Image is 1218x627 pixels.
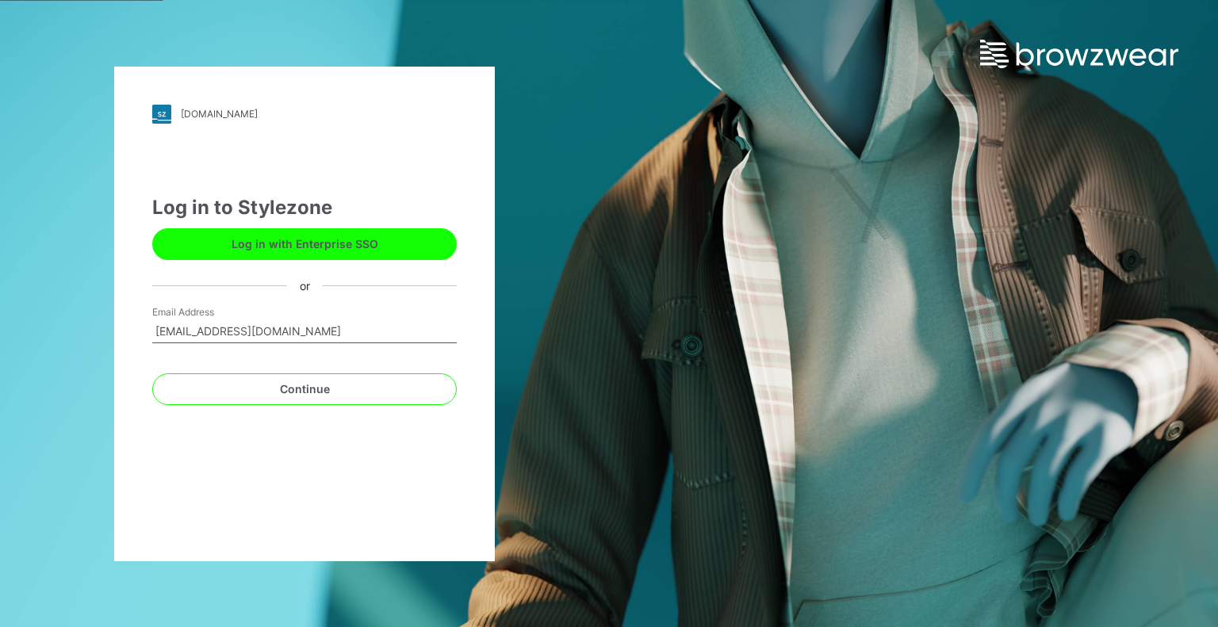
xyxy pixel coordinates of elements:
input: Enter your email [152,319,457,343]
label: Email Address [152,305,263,319]
button: Continue [152,373,457,405]
div: Log in to Stylezone [152,193,457,222]
div: [DOMAIN_NAME] [181,108,258,120]
a: [DOMAIN_NAME] [152,105,457,124]
img: stylezone-logo.562084cfcfab977791bfbf7441f1a819.svg [152,105,171,124]
div: or [287,277,323,294]
button: Log in with Enterprise SSO [152,228,457,260]
img: browzwear-logo.e42bd6dac1945053ebaf764b6aa21510.svg [980,40,1178,68]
